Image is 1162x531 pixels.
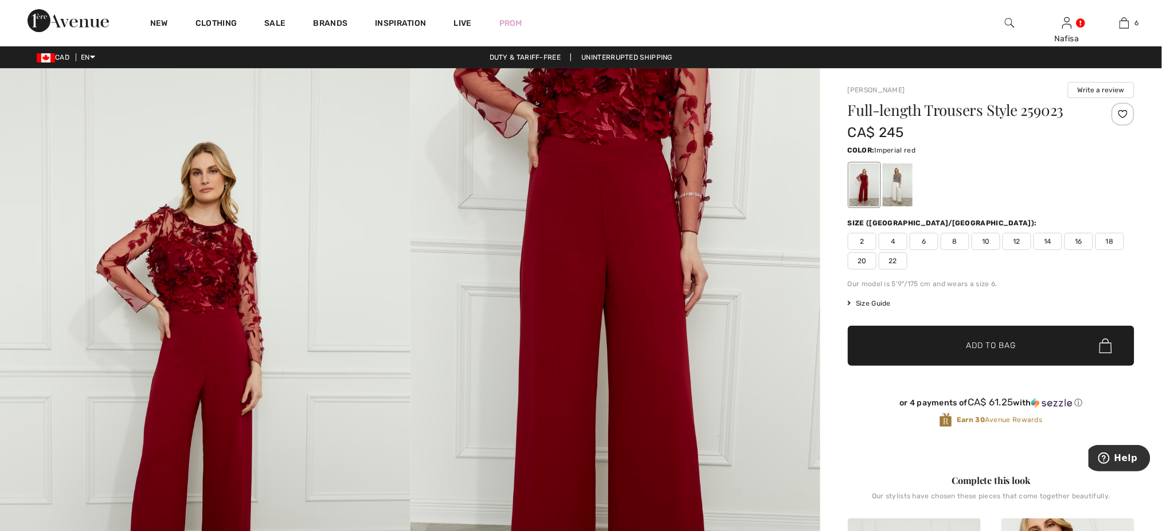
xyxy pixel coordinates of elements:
[150,18,168,30] a: New
[1039,33,1095,45] div: Nafisa
[264,18,285,30] a: Sale
[848,492,1134,509] div: Our stylists have chosen these pieces that come together beautifully.
[848,103,1087,118] h1: Full-length Trousers Style 259023
[848,279,1134,289] div: Our model is 5'9"/175 cm and wears a size 6.
[1065,233,1093,250] span: 16
[37,53,55,63] img: Canadian Dollar
[850,163,879,206] div: Imperial red
[314,18,348,30] a: Brands
[1034,233,1062,250] span: 14
[875,146,916,154] span: Imperial red
[1062,16,1072,30] img: My Info
[1005,16,1015,30] img: search the website
[81,53,95,61] span: EN
[910,233,938,250] span: 6
[499,17,522,29] a: Prom
[1062,17,1072,28] a: Sign In
[883,163,913,206] div: Ivory
[848,124,904,140] span: CA$ 245
[972,233,1000,250] span: 10
[848,326,1134,366] button: Add to Bag
[848,474,1134,487] div: Complete this look
[37,53,74,61] span: CAD
[1096,16,1152,30] a: 6
[848,218,1039,228] div: Size ([GEOGRAPHIC_DATA]/[GEOGRAPHIC_DATA]):
[1068,82,1134,98] button: Write a review
[848,397,1134,412] div: or 4 payments ofCA$ 61.25withSezzle Click to learn more about Sezzle
[28,9,109,32] img: 1ère Avenue
[848,146,875,154] span: Color:
[1135,18,1139,28] span: 6
[968,396,1014,408] span: CA$ 61.25
[957,415,1042,425] span: Avenue Rewards
[375,18,426,30] span: Inspiration
[941,233,969,250] span: 8
[848,233,877,250] span: 2
[1096,233,1124,250] span: 18
[1089,445,1151,474] iframe: Opens a widget where you can find more information
[848,397,1134,408] div: or 4 payments of with
[195,18,237,30] a: Clothing
[879,233,907,250] span: 4
[454,17,472,29] a: Live
[967,340,1016,352] span: Add to Bag
[957,416,985,424] strong: Earn 30
[848,298,891,309] span: Size Guide
[1003,233,1031,250] span: 12
[848,252,877,270] span: 20
[1100,338,1112,353] img: Bag.svg
[879,252,907,270] span: 22
[940,412,952,428] img: Avenue Rewards
[1120,16,1129,30] img: My Bag
[1031,398,1073,408] img: Sezzle
[848,86,905,94] a: [PERSON_NAME]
